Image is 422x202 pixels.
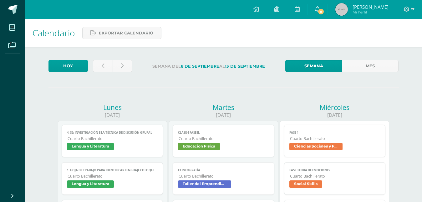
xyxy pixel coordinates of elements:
[173,162,274,195] a: F1 InfografíaCuarto BachilleratoTaller del Emprendimiento
[285,60,342,72] a: Semana
[178,131,269,135] span: Clase 4 Fase II.
[58,112,167,118] div: [DATE]
[178,180,231,188] span: Taller del Emprendimiento
[318,8,324,15] span: 8
[169,112,278,118] div: [DATE]
[353,9,389,15] span: Mi Perfil
[179,174,269,179] span: Cuarto Bachillerato
[181,64,219,69] strong: 8 de Septiembre
[178,168,269,172] span: F1 Infografía
[289,168,380,172] span: Fase 3 Feria de emociones
[173,125,274,157] a: Clase 4 Fase II.Cuarto BachilleratoEducación Física
[67,168,158,172] span: 1. Hoja de trabajo para identificar lenguaje coloquial
[68,174,158,179] span: Cuarto Bachillerato
[225,64,265,69] strong: 13 de Septiembre
[169,103,278,112] div: Martes
[280,112,389,118] div: [DATE]
[48,60,88,72] a: Hoy
[137,60,280,73] label: Semana del al
[82,27,161,39] a: Exportar calendario
[290,174,380,179] span: Cuarto Bachillerato
[289,143,343,150] span: Ciencias Sociales y Formación Ciudadana
[33,27,75,39] span: Calendario
[178,143,220,150] span: Educación Física
[342,60,399,72] a: Mes
[179,136,269,141] span: Cuarto Bachillerato
[68,136,158,141] span: Cuarto Bachillerato
[67,180,114,188] span: Lengua y Literatura
[99,27,153,39] span: Exportar calendario
[335,3,348,16] img: 45x45
[62,125,163,157] a: 4. S2: Investigación e la técnica de discusión grupalCuarto BachilleratoLengua y Literatura
[280,103,389,112] div: Miércoles
[58,103,167,112] div: Lunes
[284,125,386,157] a: Fase 1Cuarto BachilleratoCiencias Sociales y Formación Ciudadana
[67,131,158,135] span: 4. S2: Investigación e la técnica de discusión grupal
[353,4,389,10] span: [PERSON_NAME]
[289,180,322,188] span: Social Skills
[284,162,386,195] a: Fase 3 Feria de emocionesCuarto BachilleratoSocial Skills
[289,131,380,135] span: Fase 1
[62,162,163,195] a: 1. Hoja de trabajo para identificar lenguaje coloquialCuarto BachilleratoLengua y Literatura
[290,136,380,141] span: Cuarto Bachillerato
[67,143,114,150] span: Lengua y Literatura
